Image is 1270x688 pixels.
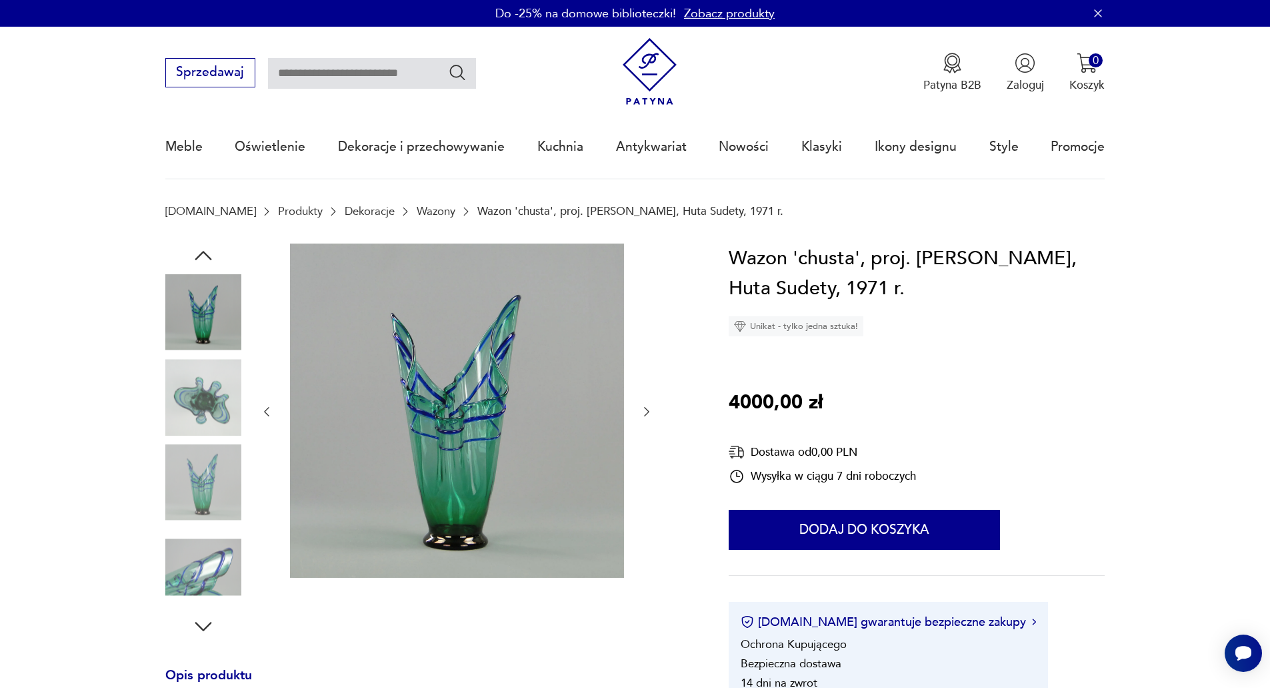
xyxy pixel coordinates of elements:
[729,316,863,336] div: Unikat - tylko jedna sztuka!
[165,58,255,87] button: Sprzedawaj
[684,5,775,22] a: Zobacz produkty
[165,359,241,435] img: Zdjęcie produktu Wazon 'chusta', proj. Z. Horbowy, Huta Sudety, 1971 r.
[345,205,395,218] a: Dekoracje
[1069,77,1105,93] p: Koszyk
[165,274,241,350] img: Zdjęcie produktu Wazon 'chusta', proj. Z. Horbowy, Huta Sudety, 1971 r.
[1089,53,1103,67] div: 0
[338,116,505,178] a: Dekoracje i przechowywanie
[290,244,624,578] img: Zdjęcie produktu Wazon 'chusta', proj. Z. Horbowy, Huta Sudety, 1971 r.
[165,529,241,605] img: Zdjęcie produktu Wazon 'chusta', proj. Z. Horbowy, Huta Sudety, 1971 r.
[477,205,783,218] p: Wazon 'chusta', proj. [PERSON_NAME], Huta Sudety, 1971 r.
[616,116,687,178] a: Antykwariat
[417,205,455,218] a: Wazony
[923,77,981,93] p: Patyna B2B
[729,510,1000,550] button: Dodaj do koszyka
[537,116,583,178] a: Kuchnia
[165,444,241,521] img: Zdjęcie produktu Wazon 'chusta', proj. Z. Horbowy, Huta Sudety, 1971 r.
[875,116,957,178] a: Ikony designu
[1051,116,1105,178] a: Promocje
[729,444,916,460] div: Dostawa od 0,00 PLN
[741,637,847,652] li: Ochrona Kupującego
[989,116,1019,178] a: Style
[741,614,1036,631] button: [DOMAIN_NAME] gwarantuje bezpieczne zakupy
[495,5,676,22] p: Do -25% na domowe biblioteczki!
[923,53,981,93] a: Ikona medaluPatyna B2B
[801,116,842,178] a: Klasyki
[165,116,203,178] a: Meble
[942,53,963,73] img: Ikona medalu
[729,444,745,460] img: Ikona dostawy
[165,68,255,79] a: Sprzedawaj
[1007,53,1044,93] button: Zaloguj
[734,320,746,332] img: Ikona diamentu
[1032,619,1036,625] img: Ikona strzałki w prawo
[923,53,981,93] button: Patyna B2B
[1007,77,1044,93] p: Zaloguj
[729,388,823,418] p: 4000,00 zł
[235,116,305,178] a: Oświetlenie
[729,468,916,484] div: Wysyłka w ciągu 7 dni roboczych
[1077,53,1097,73] img: Ikona koszyka
[448,63,467,82] button: Szukaj
[1015,53,1035,73] img: Ikonka użytkownika
[741,615,754,629] img: Ikona certyfikatu
[616,38,683,105] img: Patyna - sklep z meblami i dekoracjami vintage
[729,244,1105,304] h1: Wazon 'chusta', proj. [PERSON_NAME], Huta Sudety, 1971 r.
[278,205,323,218] a: Produkty
[741,656,841,671] li: Bezpieczna dostawa
[165,205,256,218] a: [DOMAIN_NAME]
[1225,635,1262,672] iframe: Smartsupp widget button
[1069,53,1105,93] button: 0Koszyk
[719,116,769,178] a: Nowości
